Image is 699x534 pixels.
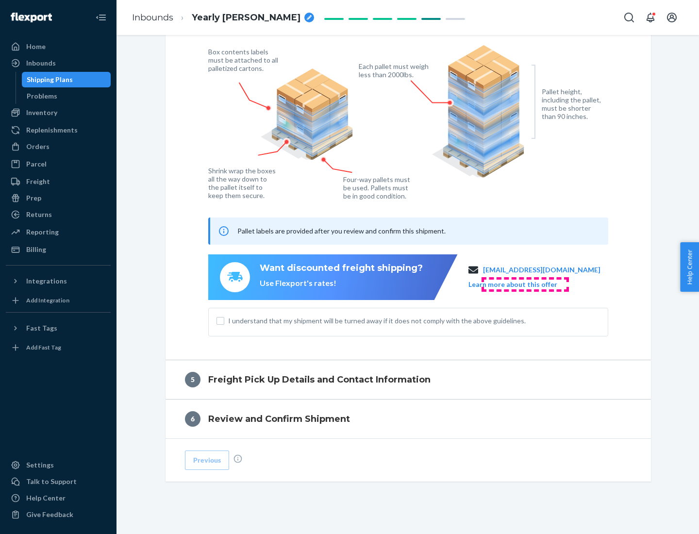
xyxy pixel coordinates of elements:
[6,293,111,308] a: Add Integration
[26,245,46,254] div: Billing
[260,262,423,275] div: Want discounted freight shipping?
[124,3,322,32] ol: breadcrumbs
[662,8,682,27] button: Open account menu
[6,190,111,206] a: Prep
[26,343,61,351] div: Add Fast Tag
[208,48,281,72] figcaption: Box contents labels must be attached to all palletized cartons.
[6,490,111,506] a: Help Center
[26,177,50,186] div: Freight
[6,174,111,189] a: Freight
[26,58,56,68] div: Inbounds
[26,493,66,503] div: Help Center
[22,88,111,104] a: Problems
[6,273,111,289] button: Integrations
[208,373,431,386] h4: Freight Pick Up Details and Contact Information
[6,39,111,54] a: Home
[185,451,229,470] button: Previous
[542,87,605,120] figcaption: Pallet height, including the pallet, must be shorter than 90 inches.
[6,457,111,473] a: Settings
[6,122,111,138] a: Replenishments
[11,13,52,22] img: Flexport logo
[26,227,59,237] div: Reporting
[343,175,411,200] figcaption: Four-way pallets must be used. Pallets must be in good condition.
[26,510,73,519] div: Give Feedback
[26,193,41,203] div: Prep
[26,276,67,286] div: Integrations
[6,340,111,355] a: Add Fast Tag
[680,242,699,292] button: Help Center
[6,207,111,222] a: Returns
[26,296,69,304] div: Add Integration
[208,167,278,200] figcaption: Shrink wrap the boxes all the way down to the pallet itself to keep them secure.
[6,156,111,172] a: Parcel
[166,360,651,399] button: 5Freight Pick Up Details and Contact Information
[6,224,111,240] a: Reporting
[208,413,350,425] h4: Review and Confirm Shipment
[359,62,431,79] figcaption: Each pallet must weigh less than 2000lbs.
[185,372,200,387] div: 5
[26,323,57,333] div: Fast Tags
[26,108,57,117] div: Inventory
[27,91,57,101] div: Problems
[26,142,50,151] div: Orders
[6,105,111,120] a: Inventory
[468,280,557,289] button: Learn more about this offer
[26,210,52,219] div: Returns
[641,8,660,27] button: Open notifications
[26,477,77,486] div: Talk to Support
[91,8,111,27] button: Close Navigation
[237,227,446,235] span: Pallet labels are provided after you review and confirm this shipment.
[26,125,78,135] div: Replenishments
[260,278,423,289] div: Use Flexport's rates!
[22,72,111,87] a: Shipping Plans
[192,12,300,24] span: Yearly Eager Caiman
[26,460,54,470] div: Settings
[228,316,600,326] span: I understand that my shipment will be turned away if it does not comply with the above guidelines.
[26,159,47,169] div: Parcel
[619,8,639,27] button: Open Search Box
[185,411,200,427] div: 6
[6,55,111,71] a: Inbounds
[6,507,111,522] button: Give Feedback
[6,242,111,257] a: Billing
[6,139,111,154] a: Orders
[483,265,600,275] a: [EMAIL_ADDRESS][DOMAIN_NAME]
[27,75,73,84] div: Shipping Plans
[26,42,46,51] div: Home
[132,12,173,23] a: Inbounds
[6,320,111,336] button: Fast Tags
[6,474,111,489] a: Talk to Support
[216,317,224,325] input: I understand that my shipment will be turned away if it does not comply with the above guidelines.
[166,400,651,438] button: 6Review and Confirm Shipment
